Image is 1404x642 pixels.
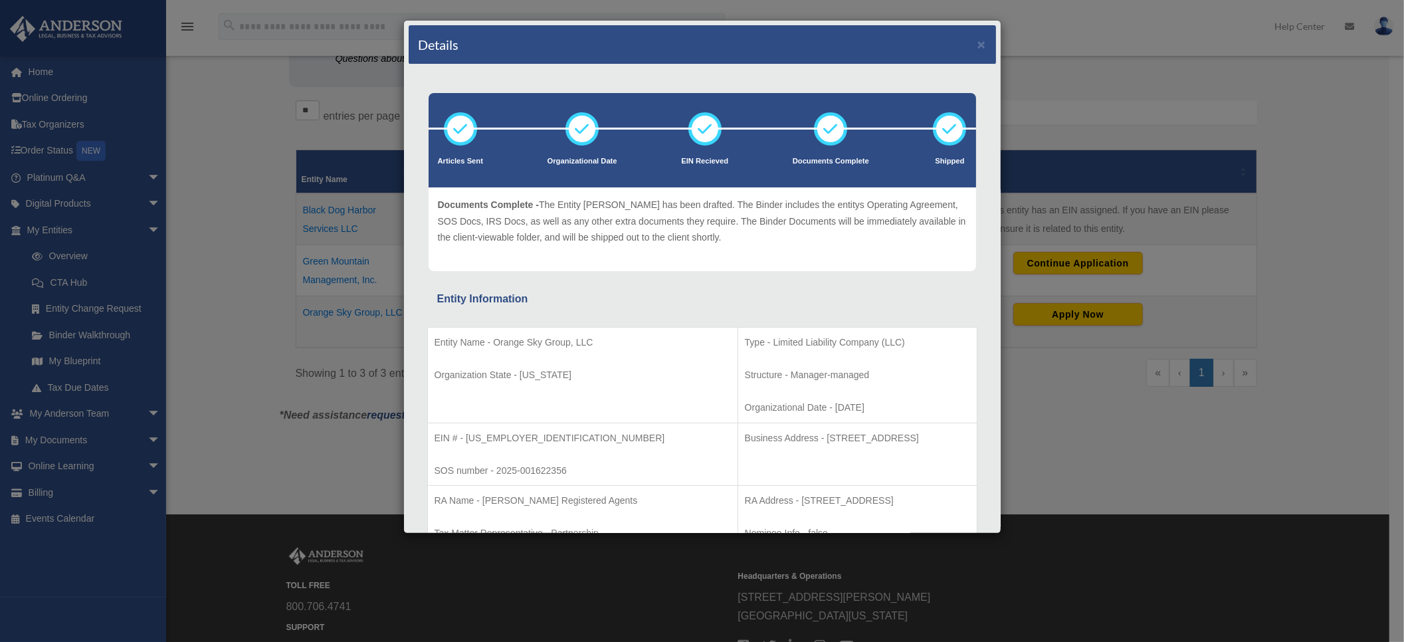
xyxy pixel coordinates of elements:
[435,525,731,542] p: Tax Matter Representative - Partnership
[435,334,731,351] p: Entity Name - Orange Sky Group, LLC
[548,155,617,168] p: Organizational Date
[745,399,970,416] p: Organizational Date - [DATE]
[745,492,970,509] p: RA Address - [STREET_ADDRESS]
[438,197,967,246] p: The Entity [PERSON_NAME] has been drafted. The Binder includes the entitys Operating Agreement, S...
[419,35,459,54] h4: Details
[435,367,731,383] p: Organization State - [US_STATE]
[745,430,970,447] p: Business Address - [STREET_ADDRESS]
[793,155,869,168] p: Documents Complete
[933,155,966,168] p: Shipped
[435,430,731,447] p: EIN # - [US_EMPLOYER_IDENTIFICATION_NUMBER]
[437,290,967,308] div: Entity Information
[438,155,483,168] p: Articles Sent
[438,199,539,210] span: Documents Complete -
[681,155,728,168] p: EIN Recieved
[745,334,970,351] p: Type - Limited Liability Company (LLC)
[745,367,970,383] p: Structure - Manager-managed
[977,37,986,51] button: ×
[435,492,731,509] p: RA Name - [PERSON_NAME] Registered Agents
[745,525,970,542] p: Nominee Info - false
[435,463,731,479] p: SOS number - 2025-001622356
